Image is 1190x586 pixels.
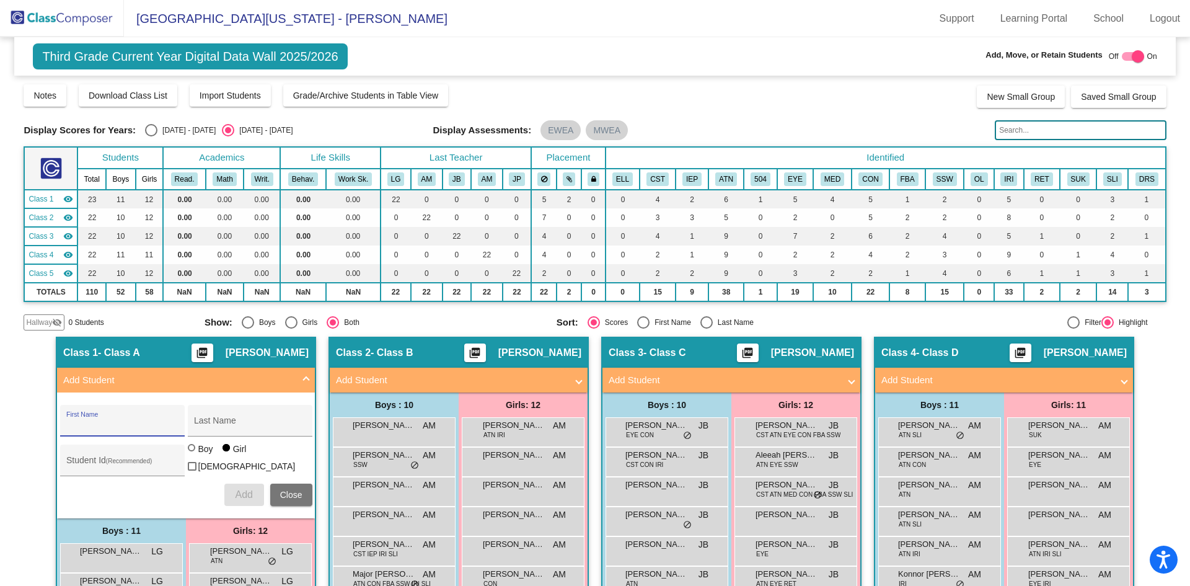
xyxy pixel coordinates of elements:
[326,190,381,208] td: 0.00
[24,283,77,301] td: TOTALS
[676,246,708,264] td: 1
[1147,51,1157,62] span: On
[852,264,890,283] td: 2
[889,264,925,283] td: 1
[145,124,293,136] mat-radio-group: Select an option
[1128,227,1165,246] td: 1
[418,172,436,186] button: AM
[63,250,73,260] mat-icon: visibility
[106,169,135,190] th: Boys
[875,368,1133,393] mat-expansion-panel-header: Add Student
[244,264,280,283] td: 0.00
[1109,51,1119,62] span: Off
[157,125,216,136] div: [DATE] - [DATE]
[106,283,135,301] td: 52
[784,172,806,186] button: EYE
[609,373,839,388] mat-panel-title: Add Student
[503,283,531,301] td: 22
[66,420,178,430] input: First Name
[925,190,964,208] td: 2
[57,368,315,393] mat-expansion-panel-header: Add Student
[640,169,676,190] th: Child Study Team
[335,172,372,186] button: Work Sk.
[326,208,381,227] td: 0.00
[606,264,640,283] td: 0
[503,190,531,208] td: 0
[478,172,496,186] button: AM
[411,208,443,227] td: 22
[925,246,964,264] td: 3
[163,190,205,208] td: 0.00
[411,283,443,301] td: 22
[889,169,925,190] th: Functional Behavior Assessment/BIP
[557,227,581,246] td: 0
[557,264,581,283] td: 0
[288,172,318,186] button: Behav.
[676,227,708,246] td: 1
[531,169,557,190] th: Keep away students
[606,147,1166,169] th: Identified
[503,208,531,227] td: 0
[581,190,606,208] td: 0
[1024,227,1060,246] td: 1
[280,490,302,500] span: Close
[381,169,411,190] th: Lauren Goertz
[852,227,890,246] td: 6
[964,190,994,208] td: 0
[251,172,273,186] button: Writ.
[531,227,557,246] td: 4
[708,208,744,227] td: 5
[925,264,964,283] td: 4
[964,208,994,227] td: 0
[813,169,852,190] th: Daily Medication
[206,227,244,246] td: 0.00
[1128,169,1165,190] th: Dr. Sloane
[293,91,439,100] span: Grade/Archive Students in Table View
[1081,92,1156,102] span: Saved Small Group
[411,227,443,246] td: 0
[640,227,676,246] td: 4
[79,84,177,107] button: Download Class List
[612,172,633,186] button: ELL
[581,264,606,283] td: 0
[971,172,988,186] button: OL
[234,125,293,136] div: [DATE] - [DATE]
[503,264,531,283] td: 22
[994,246,1024,264] td: 9
[163,208,205,227] td: 0.00
[106,227,135,246] td: 10
[531,147,606,169] th: Placement
[24,84,66,107] button: Notes
[994,169,1024,190] th: IRIP
[29,268,53,279] span: Class 5
[964,264,994,283] td: 0
[682,172,702,186] button: IEP
[990,9,1078,29] a: Learning Portal
[889,227,925,246] td: 2
[77,208,106,227] td: 22
[744,246,777,264] td: 0
[777,264,813,283] td: 3
[852,190,890,208] td: 5
[602,368,860,393] mat-expansion-panel-header: Add Student
[1060,227,1096,246] td: 0
[1060,208,1096,227] td: 0
[244,283,280,301] td: NaN
[29,249,53,260] span: Class 4
[1013,347,1028,364] mat-icon: picture_as_pdf
[813,190,852,208] td: 4
[443,283,471,301] td: 22
[449,172,465,186] button: JB
[744,264,777,283] td: 0
[1024,190,1060,208] td: 0
[540,120,581,140] mat-chip: EWEA
[925,208,964,227] td: 2
[640,208,676,227] td: 3
[443,190,471,208] td: 0
[813,208,852,227] td: 0
[1128,208,1165,227] td: 0
[63,213,73,223] mat-icon: visibility
[1096,208,1128,227] td: 2
[77,227,106,246] td: 22
[925,227,964,246] td: 4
